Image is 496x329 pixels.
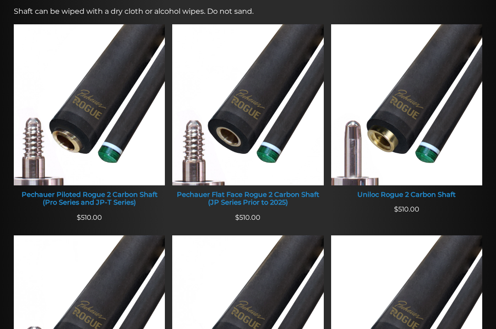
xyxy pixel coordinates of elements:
[331,25,482,205] a: Uniloc Rogue 2 Carbon Shaft Uniloc Rogue 2 Carbon Shaft
[394,206,398,214] span: $
[14,25,165,186] img: Pechauer Piloted Rogue 2 Carbon Shaft (Pro Series and JP-T Series)
[235,214,260,222] span: 510.00
[14,191,165,207] div: Pechauer Piloted Rogue 2 Carbon Shaft (Pro Series and JP-T Series)
[394,206,419,214] span: 510.00
[331,25,482,186] img: Uniloc Rogue 2 Carbon Shaft
[331,191,482,200] div: Uniloc Rogue 2 Carbon Shaft
[235,214,239,222] span: $
[14,25,165,213] a: Pechauer Piloted Rogue 2 Carbon Shaft (Pro Series and JP-T Series) Pechauer Piloted Rogue 2 Carbo...
[172,25,323,186] img: Pechauer Flat Face Rogue 2 Carbon Shaft (JP Series Prior to 2025)
[14,6,482,17] p: Shaft can be wiped with a dry cloth or alcohol wipes. Do not sand.
[172,191,323,207] div: Pechauer Flat Face Rogue 2 Carbon Shaft (JP Series Prior to 2025)
[172,25,323,213] a: Pechauer Flat Face Rogue 2 Carbon Shaft (JP Series Prior to 2025) Pechauer Flat Face Rogue 2 Carb...
[77,214,81,222] span: $
[77,214,102,222] span: 510.00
